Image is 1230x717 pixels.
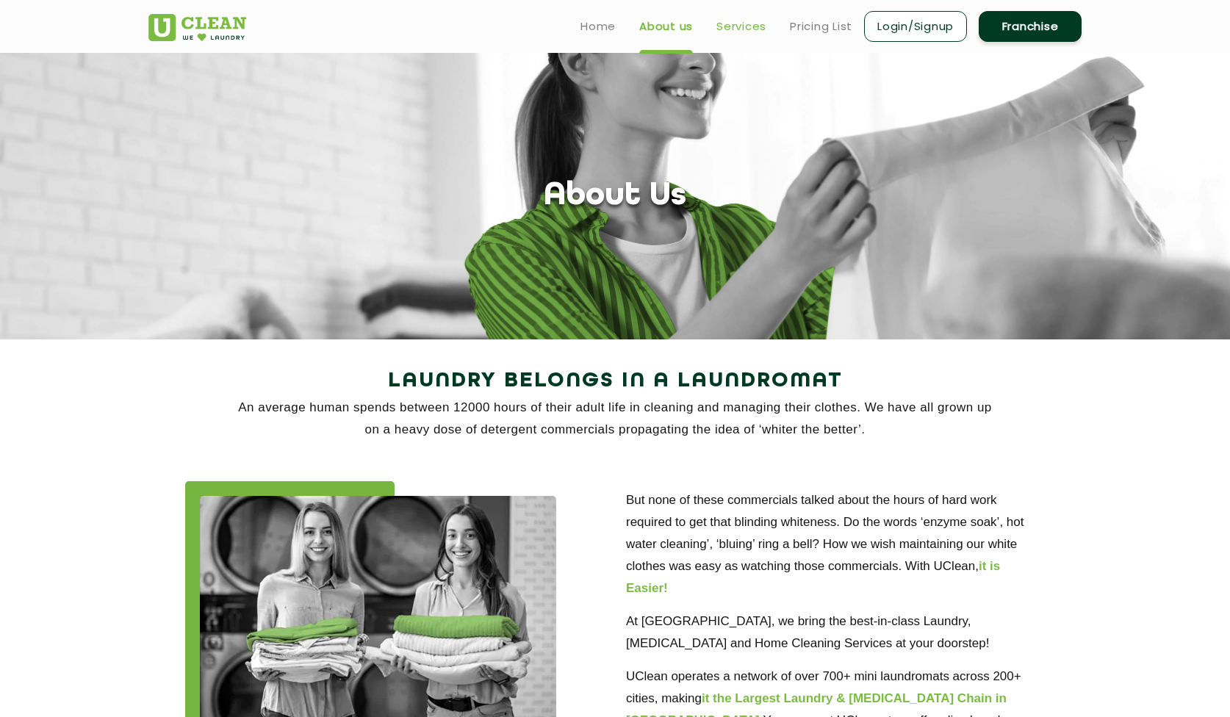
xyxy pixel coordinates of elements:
[148,397,1082,441] p: An average human spends between 12000 hours of their adult life in cleaning and managing their cl...
[544,178,686,215] h1: About Us
[148,364,1082,399] h2: Laundry Belongs in a Laundromat
[979,11,1082,42] a: Franchise
[790,18,852,35] a: Pricing List
[716,18,766,35] a: Services
[639,18,693,35] a: About us
[864,11,967,42] a: Login/Signup
[626,489,1045,599] p: But none of these commercials talked about the hours of hard work required to get that blinding w...
[626,610,1045,655] p: At [GEOGRAPHIC_DATA], we bring the best-in-class Laundry, [MEDICAL_DATA] and Home Cleaning Servic...
[580,18,616,35] a: Home
[148,14,246,41] img: UClean Laundry and Dry Cleaning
